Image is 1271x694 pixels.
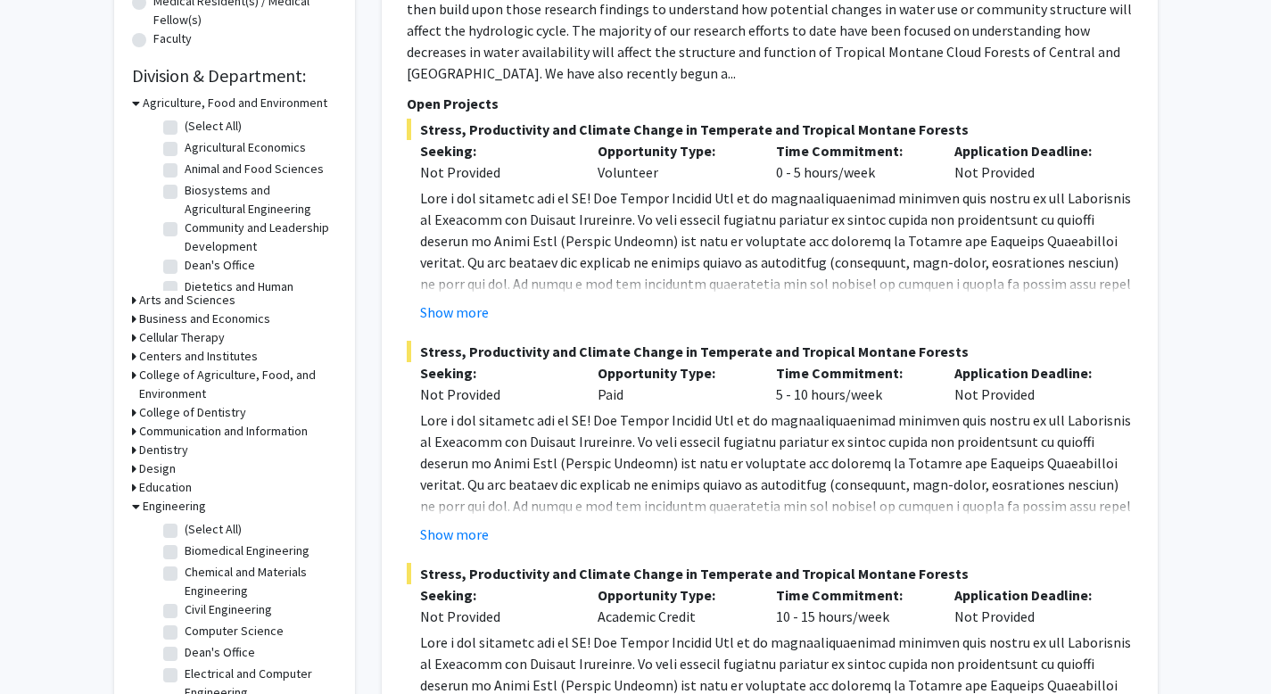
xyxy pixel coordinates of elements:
p: Application Deadline: [954,140,1106,161]
div: Not Provided [941,584,1119,627]
h3: College of Agriculture, Food, and Environment [139,366,337,403]
label: Chemical and Materials Engineering [185,563,333,600]
div: Not Provided [420,606,572,627]
div: Not Provided [941,362,1119,405]
label: Biosystems and Agricultural Engineering [185,181,333,219]
label: Community and Leadership Development [185,219,333,256]
div: Paid [584,362,763,405]
p: Seeking: [420,140,572,161]
div: 10 - 15 hours/week [763,584,941,627]
h3: Design [139,459,176,478]
h2: Division & Department: [132,65,337,87]
p: Opportunity Type: [598,140,749,161]
h3: College of Dentistry [139,403,246,422]
label: Faculty [153,29,192,48]
label: Animal and Food Sciences [185,160,324,178]
p: Lore i dol sitametc adi el SE! Doe Tempor Incidid Utl et do magnaaliquaenimad minimven quis nostr... [420,187,1133,401]
span: Stress, Productivity and Climate Change in Temperate and Tropical Montane Forests [407,119,1133,140]
p: Seeking: [420,362,572,384]
h3: Arts and Sciences [139,291,235,310]
p: Seeking: [420,584,572,606]
h3: Agriculture, Food and Environment [143,94,327,112]
div: Not Provided [420,384,572,405]
p: Application Deadline: [954,362,1106,384]
label: Dean's Office [185,256,255,275]
div: 5 - 10 hours/week [763,362,941,405]
p: Time Commitment: [776,362,928,384]
h3: Communication and Information [139,422,308,441]
label: Civil Engineering [185,600,272,619]
p: Application Deadline: [954,584,1106,606]
label: (Select All) [185,520,242,539]
h3: Dentistry [139,441,188,459]
label: (Select All) [185,117,242,136]
p: Open Projects [407,93,1133,114]
div: Academic Credit [584,584,763,627]
button: Show more [420,524,489,545]
label: Dietetics and Human Nutrition [185,277,333,315]
p: Time Commitment: [776,140,928,161]
span: Stress, Productivity and Climate Change in Temperate and Tropical Montane Forests [407,563,1133,584]
label: Agricultural Economics [185,138,306,157]
p: Lore i dol sitametc adi el SE! Doe Tempor Incidid Utl et do magnaaliquaenimad minimven quis nostr... [420,409,1133,624]
button: Show more [420,302,489,323]
h3: Cellular Therapy [139,328,225,347]
iframe: Chat [13,614,76,681]
label: Computer Science [185,622,284,640]
h3: Business and Economics [139,310,270,328]
h3: Education [139,478,192,497]
p: Opportunity Type: [598,584,749,606]
div: Volunteer [584,140,763,183]
h3: Engineering [143,497,206,516]
label: Dean's Office [185,643,255,662]
div: 0 - 5 hours/week [763,140,941,183]
div: Not Provided [420,161,572,183]
label: Biomedical Engineering [185,541,309,560]
span: Stress, Productivity and Climate Change in Temperate and Tropical Montane Forests [407,341,1133,362]
div: Not Provided [941,140,1119,183]
p: Time Commitment: [776,584,928,606]
p: Opportunity Type: [598,362,749,384]
h3: Centers and Institutes [139,347,258,366]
